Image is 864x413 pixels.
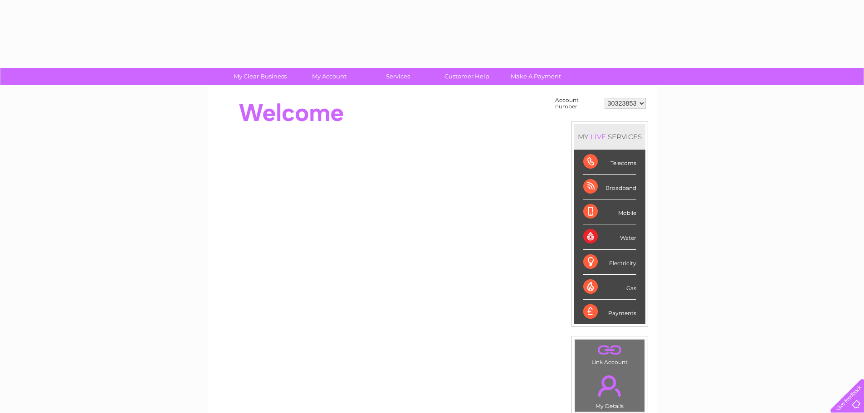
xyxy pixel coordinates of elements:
div: Electricity [583,250,636,275]
a: Customer Help [430,68,504,85]
div: Payments [583,300,636,324]
div: Gas [583,275,636,300]
a: Services [361,68,435,85]
td: Account number [553,95,602,112]
a: . [577,342,642,358]
div: LIVE [589,132,608,141]
div: Mobile [583,199,636,224]
a: My Clear Business [223,68,298,85]
div: Broadband [583,175,636,199]
a: Make A Payment [498,68,573,85]
td: My Details [575,368,645,412]
div: Telecoms [583,150,636,175]
td: Link Account [575,339,645,368]
div: MY SERVICES [574,124,645,150]
a: . [577,370,642,402]
a: My Account [292,68,366,85]
div: Water [583,224,636,249]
